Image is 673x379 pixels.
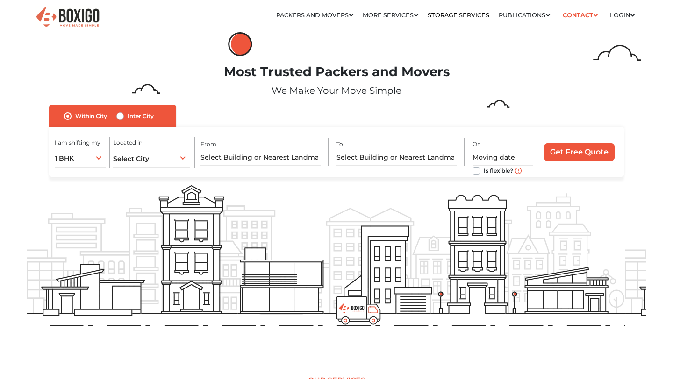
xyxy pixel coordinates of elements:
a: Publications [499,12,551,19]
a: Packers and Movers [276,12,354,19]
p: We Make Your Move Simple [27,84,646,98]
span: 1 BHK [55,154,74,162]
label: To [336,140,343,148]
label: On [473,140,481,148]
span: Select City [113,154,149,163]
input: Get Free Quote [544,143,615,161]
label: From [200,140,216,148]
label: Is flexible? [484,165,513,175]
a: Storage Services [428,12,489,19]
label: Within City [75,111,107,122]
input: Select Building or Nearest Landmark [336,149,457,166]
input: Select Building or Nearest Landmark [200,149,321,166]
img: boxigo_prackers_and_movers_truck [336,296,381,325]
label: Inter City [128,111,154,122]
h1: Most Trusted Packers and Movers [27,64,646,80]
a: More services [363,12,419,19]
input: Moving date [473,149,533,166]
label: Located in [113,139,143,147]
img: Boxigo [35,6,100,28]
img: move_date_info [515,168,522,174]
a: Contact [559,8,601,22]
label: I am shifting my [55,139,100,147]
a: Login [610,12,635,19]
